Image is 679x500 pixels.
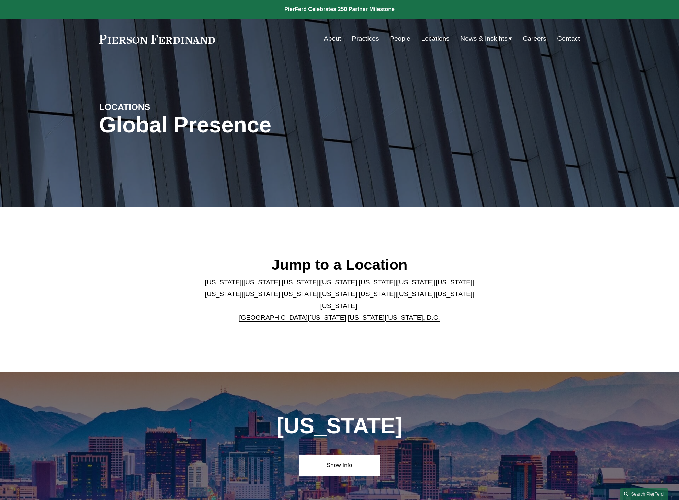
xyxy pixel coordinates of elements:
[421,32,450,45] a: Locations
[397,290,434,298] a: [US_STATE]
[352,32,379,45] a: Practices
[205,279,242,286] a: [US_STATE]
[244,290,280,298] a: [US_STATE]
[239,414,440,439] h1: [US_STATE]
[348,314,385,321] a: [US_STATE]
[386,314,440,321] a: [US_STATE], D.C.
[239,314,308,321] a: [GEOGRAPHIC_DATA]
[205,290,242,298] a: [US_STATE]
[523,32,546,45] a: Careers
[557,32,580,45] a: Contact
[324,32,341,45] a: About
[620,488,668,500] a: Search this site
[282,279,319,286] a: [US_STATE]
[320,302,357,310] a: [US_STATE]
[282,290,319,298] a: [US_STATE]
[99,113,420,138] h1: Global Presence
[244,279,280,286] a: [US_STATE]
[199,277,480,324] p: | | | | | | | | | | | | | | | | | |
[390,32,410,45] a: People
[299,455,380,476] a: Show Info
[359,290,395,298] a: [US_STATE]
[199,256,480,274] h2: Jump to a Location
[460,33,508,45] span: News & Insights
[460,32,512,45] a: folder dropdown
[320,279,357,286] a: [US_STATE]
[435,279,472,286] a: [US_STATE]
[309,314,346,321] a: [US_STATE]
[320,290,357,298] a: [US_STATE]
[99,102,219,113] h4: LOCATIONS
[397,279,434,286] a: [US_STATE]
[359,279,395,286] a: [US_STATE]
[435,290,472,298] a: [US_STATE]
